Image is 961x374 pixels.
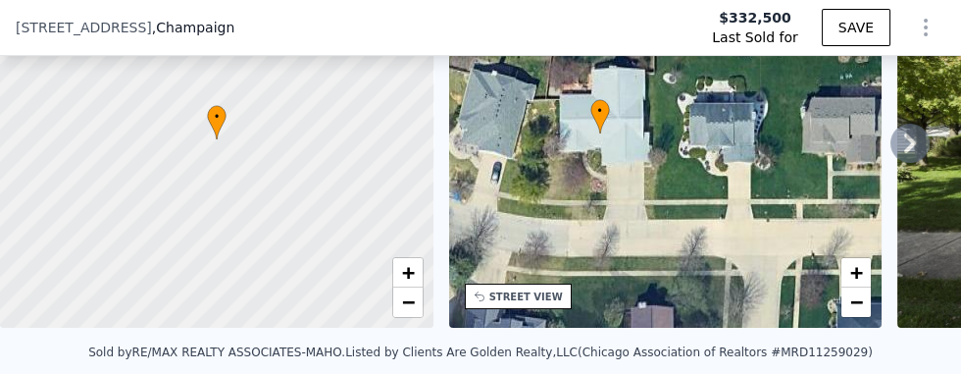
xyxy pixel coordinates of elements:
div: Sold by RE/MAX REALTY ASSOCIATES-MAHO . [88,346,345,359]
button: Show Options [906,8,945,47]
a: Zoom in [393,258,423,288]
a: Zoom in [841,258,871,288]
span: + [401,260,414,285]
a: Zoom out [393,288,423,317]
span: Last Sold for [712,27,798,47]
span: , Champaign [152,18,234,37]
div: • [590,99,610,134]
span: $332,500 [719,8,791,27]
button: SAVE [822,9,890,46]
div: Listed by Clients Are Golden Realty,LLC (Chicago Association of Realtors #MRD11259029) [345,346,873,359]
span: • [207,108,227,126]
span: − [401,290,414,314]
span: − [850,290,863,314]
span: • [590,102,610,120]
div: STREET VIEW [489,290,563,304]
div: • [207,105,227,139]
span: + [850,260,863,285]
a: Zoom out [841,288,871,317]
span: [STREET_ADDRESS] [16,18,152,37]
